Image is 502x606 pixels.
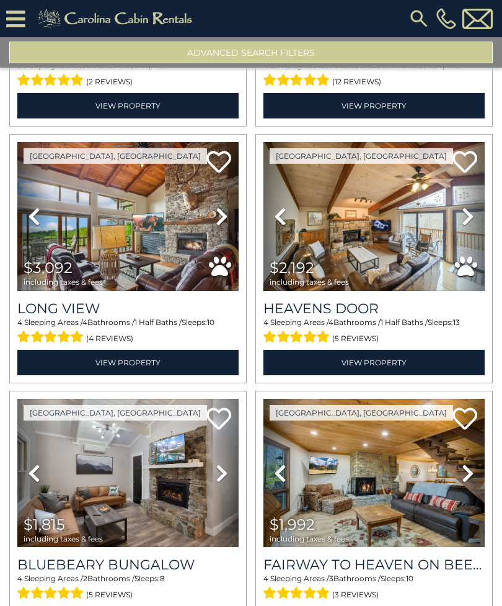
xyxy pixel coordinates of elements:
[24,515,65,533] span: $1,815
[17,573,239,603] div: Sleeping Areas / Bathrooms / Sleeps:
[86,331,133,347] span: (4 reviews)
[332,331,379,347] span: (5 reviews)
[17,399,239,547] img: thumbnail_165127188.jpeg
[32,6,203,31] img: Khaki-logo.png
[381,318,428,327] span: 1 Half Baths /
[17,318,22,327] span: 4
[24,405,207,421] a: [GEOGRAPHIC_DATA], [GEOGRAPHIC_DATA]
[86,74,133,90] span: (2 reviews)
[332,587,379,603] span: (3 reviews)
[17,60,239,90] div: Sleeping Areas / Bathrooms / Sleeps:
[17,93,239,118] a: View Property
[206,149,231,176] a: Add to favorites
[24,259,73,277] span: $3,092
[270,259,314,277] span: $2,192
[263,93,485,118] a: View Property
[332,74,381,90] span: (12 reviews)
[270,278,349,286] span: including taxes & fees
[270,515,315,533] span: $1,992
[408,7,430,30] img: search-regular.svg
[328,318,333,327] span: 4
[134,318,182,327] span: 1 Half Baths /
[24,278,103,286] span: including taxes & fees
[86,587,133,603] span: (5 reviews)
[270,148,453,164] a: [GEOGRAPHIC_DATA], [GEOGRAPHIC_DATA]
[263,399,485,547] img: thumbnail_166426344.jpeg
[17,300,239,317] a: Long View
[263,142,485,290] img: thumbnail_169221980.jpeg
[263,574,268,583] span: 4
[263,556,485,573] a: Fairway to Heaven on Beech
[207,318,214,327] span: 10
[329,574,333,583] span: 3
[263,317,485,347] div: Sleeping Areas / Bathrooms / Sleeps:
[263,318,268,327] span: 4
[17,350,239,375] a: View Property
[24,148,207,164] a: [GEOGRAPHIC_DATA], [GEOGRAPHIC_DATA]
[452,406,477,433] a: Add to favorites
[24,535,103,543] span: including taxes & fees
[206,406,231,433] a: Add to favorites
[263,60,485,90] div: Sleeping Areas / Bathrooms / Sleeps:
[17,574,22,583] span: 4
[9,42,493,63] button: Advanced Search Filters
[160,574,165,583] span: 8
[453,318,460,327] span: 13
[263,300,485,317] a: Heavens Door
[83,574,87,583] span: 2
[82,318,87,327] span: 4
[406,574,413,583] span: 10
[17,556,239,573] a: Bluebeary Bungalow
[17,142,239,290] img: thumbnail_166494318.jpeg
[263,573,485,603] div: Sleeping Areas / Bathrooms / Sleeps:
[433,8,459,29] a: [PHONE_NUMBER]
[17,317,239,347] div: Sleeping Areas / Bathrooms / Sleeps:
[263,350,485,375] a: View Property
[452,149,477,176] a: Add to favorites
[270,405,453,421] a: [GEOGRAPHIC_DATA], [GEOGRAPHIC_DATA]
[270,535,349,543] span: including taxes & fees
